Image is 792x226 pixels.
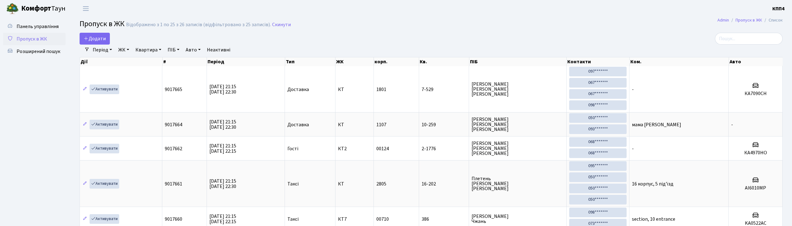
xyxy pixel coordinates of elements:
span: Плетень [PERSON_NAME] [PERSON_NAME] [472,176,564,191]
span: 2-1776 [422,146,466,151]
a: Admin [717,17,729,23]
span: [DATE] 21:15 [DATE] 22:15 [209,213,236,225]
th: ЖК [335,57,374,66]
span: КТ2 [338,146,371,151]
span: 2805 [376,180,386,187]
span: 00124 [376,145,389,152]
th: Кв. [419,57,469,66]
span: 9017661 [165,180,182,187]
nav: breadcrumb [708,14,792,27]
span: Панель управління [17,23,59,30]
span: Пропуск в ЖК [80,18,125,29]
a: Неактивні [204,45,233,55]
h5: АІ6010МР [731,185,780,191]
span: 16-202 [422,181,466,186]
a: Розширений пошук [3,45,66,58]
th: Авто [729,57,783,66]
span: 9017662 [165,145,182,152]
span: 10-259 [422,122,466,127]
span: 9017665 [165,86,182,93]
b: Комфорт [21,3,51,13]
span: Розширений пошук [17,48,60,55]
span: КТ [338,181,371,186]
img: logo.png [6,2,19,15]
a: КПП4 [772,5,785,12]
span: КТ [338,87,371,92]
span: 1107 [376,121,386,128]
a: Активувати [90,120,119,129]
a: Додати [80,33,110,45]
h5: КА4970НО [731,150,780,156]
th: Ком. [630,57,729,66]
th: Період [207,57,285,66]
th: Тип [285,57,335,66]
span: [PERSON_NAME] Чжань [472,214,564,224]
span: Гості [287,146,298,151]
span: [DATE] 21:15 [DATE] 22:30 [209,178,236,190]
span: КТ [338,122,371,127]
span: section, 10 entrance [632,216,675,223]
a: Активувати [90,214,119,224]
span: 9017664 [165,121,182,128]
a: Активувати [90,179,119,189]
span: [PERSON_NAME] [PERSON_NAME] [PERSON_NAME] [472,82,564,97]
input: Пошук... [715,33,783,45]
span: Доставка [287,122,309,127]
span: Пропуск в ЖК [17,36,47,42]
a: Активувати [90,84,119,94]
span: - [731,121,733,128]
span: Додати [84,35,106,42]
span: Таксі [287,217,299,222]
th: Дії [80,57,163,66]
span: Таксі [287,181,299,186]
a: ПІБ [165,45,182,55]
span: 7-529 [422,87,466,92]
a: Скинути [272,22,291,28]
span: Таун [21,3,66,14]
th: Контакти [567,57,630,66]
span: 386 [422,217,466,222]
a: ЖК [116,45,132,55]
a: Авто [183,45,203,55]
span: 1801 [376,86,386,93]
a: Період [90,45,115,55]
span: [PERSON_NAME] [PERSON_NAME] [PERSON_NAME] [472,141,564,156]
span: 00710 [376,216,389,223]
span: Доставка [287,87,309,92]
th: ПІБ [469,57,567,66]
a: Пропуск в ЖК [736,17,762,23]
span: КТ7 [338,217,371,222]
span: [PERSON_NAME] [PERSON_NAME] [PERSON_NAME] [472,117,564,132]
li: Список [762,17,783,24]
a: Панель управління [3,20,66,33]
a: Квартира [133,45,164,55]
span: мама [PERSON_NAME] [632,121,681,128]
h5: КА7090СН [731,91,780,97]
th: корп. [374,57,419,66]
span: - [632,145,634,152]
span: - [632,86,634,93]
a: Активувати [90,144,119,153]
span: [DATE] 21:15 [DATE] 22:15 [209,142,236,155]
button: Переключити навігацію [78,3,94,14]
a: Пропуск в ЖК [3,33,66,45]
span: 16 корпус, 5 під'їзд [632,180,673,187]
span: [DATE] 21:15 [DATE] 22:30 [209,83,236,95]
span: [DATE] 21:15 [DATE] 22:30 [209,118,236,131]
span: 9017660 [165,216,182,223]
div: Відображено з 1 по 25 з 26 записів (відфільтровано з 25 записів). [126,22,271,28]
th: # [163,57,207,66]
